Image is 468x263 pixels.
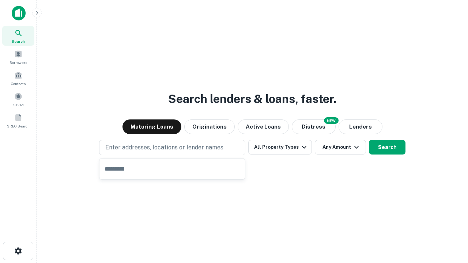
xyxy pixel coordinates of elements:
button: Originations [184,119,235,134]
button: Search [369,140,405,155]
button: Active Loans [238,119,289,134]
button: Enter addresses, locations or lender names [99,140,245,155]
a: SREO Search [2,111,34,130]
h3: Search lenders & loans, faster. [168,90,336,108]
span: Search [12,38,25,44]
button: All Property Types [248,140,312,155]
span: SREO Search [7,123,30,129]
a: Saved [2,89,34,109]
div: NEW [324,117,339,124]
span: Contacts [11,81,26,87]
button: Any Amount [315,140,366,155]
iframe: Chat Widget [431,205,468,240]
a: Contacts [2,68,34,88]
a: Borrowers [2,47,34,67]
span: Saved [13,102,24,108]
a: Search [2,26,34,46]
button: Lenders [339,119,382,134]
img: capitalize-icon.png [12,6,26,20]
p: Enter addresses, locations or lender names [105,143,223,152]
span: Borrowers [10,60,27,65]
button: Maturing Loans [122,119,181,134]
button: Search distressed loans with lien and other non-mortgage details. [292,119,336,134]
